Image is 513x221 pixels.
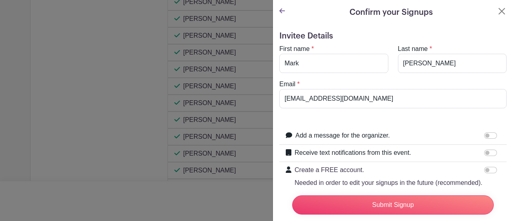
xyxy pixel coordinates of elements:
p: Create a FREE account. [295,165,483,175]
input: Submit Signup [292,195,494,215]
p: Needed in order to edit your signups in the future (recommended). [295,178,483,188]
label: Email [279,79,295,89]
h5: Confirm your Signups [349,6,433,18]
label: Last name [398,44,428,54]
button: Close [497,6,507,16]
label: Receive text notifications from this event. [295,148,411,158]
label: Add a message for the organizer. [295,131,390,140]
h5: Invitee Details [279,31,507,41]
label: First name [279,44,310,54]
